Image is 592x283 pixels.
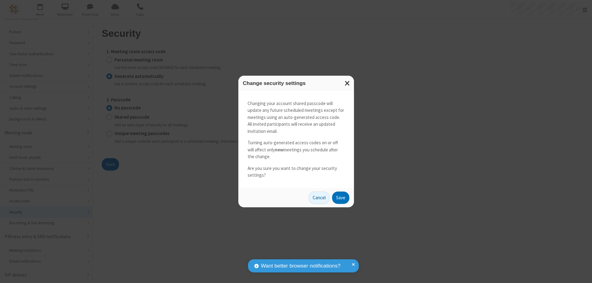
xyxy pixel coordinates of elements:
button: Cancel [309,192,330,204]
button: Save [332,192,349,204]
button: Close modal [341,76,354,91]
p: Changing your account shared passcode will update any future scheduled meetings except for meetin... [248,100,345,135]
p: Turning auto-generated access codes on or off will affect only meetings you schedule after the ch... [248,139,345,160]
p: Are you sure you want to change your security settings? [248,165,345,179]
strong: new [275,147,283,153]
h3: Change security settings [243,80,349,86]
span: Want better browser notifications? [261,262,340,270]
